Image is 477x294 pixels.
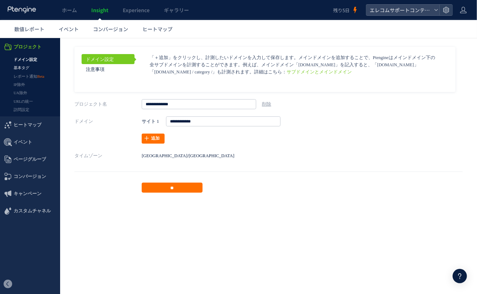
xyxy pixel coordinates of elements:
a: ドメイン設定 [82,16,135,26]
a: 追加 [142,96,165,106]
span: ギャラリー [164,6,189,14]
a: 削除 [262,64,271,69]
a: サブドメインとメインドメイン [287,32,352,37]
span: ヒートマップ [142,25,172,33]
span: ページグループ [14,113,46,130]
span: コンバージョン [14,130,46,147]
label: ドメイン [74,78,142,88]
span: ホーム [62,6,77,14]
span: ヒートマップ [14,78,42,96]
span: イベント [59,25,79,33]
a: 注意事項 [82,26,135,36]
span: イベント [14,96,32,113]
span: コンバージョン [93,25,128,33]
label: タイムゾーン [74,113,142,123]
span: [GEOGRAPHIC_DATA]/[GEOGRAPHIC_DATA] [142,115,234,120]
span: Experience [123,6,150,14]
label: プロジェクト名 [74,61,142,71]
span: 残り5日 [333,7,350,14]
span: Insight [91,6,108,14]
span: エレコムサポートコンテンツ [368,5,431,15]
strong: サイト 1 [142,78,159,88]
span: プロジェクト [14,0,42,18]
p: 「＋追加」をクリックし、計測したいドメインを入力して保存します。メインドメインを追加することで、Ptengineはメインドメイン下の全サブドメインを計測することができます。例えば、メインドメイン... [150,16,436,38]
span: キャンペーン [14,147,42,164]
span: 数値レポート [14,25,44,33]
span: カスタムチャネル [14,164,51,182]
